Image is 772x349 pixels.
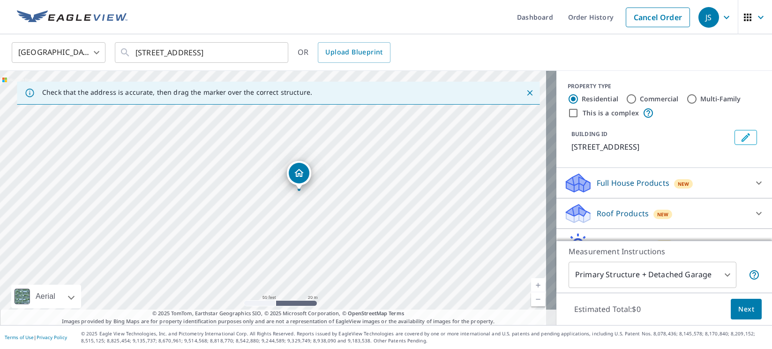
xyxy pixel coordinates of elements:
[5,334,34,341] a: Terms of Use
[640,94,679,104] label: Commercial
[657,211,669,218] span: New
[348,310,387,317] a: OpenStreetMap
[626,8,690,27] a: Cancel Order
[597,208,649,219] p: Roof Products
[33,285,58,308] div: Aerial
[42,88,312,97] p: Check that the address is accurate, then drag the marker over the correct structure.
[700,94,741,104] label: Multi-Family
[318,42,390,63] a: Upload Blueprint
[564,202,765,225] div: Roof ProductsNew
[564,233,765,255] div: Solar ProductsNew
[568,82,761,91] div: PROPERTY TYPE
[11,285,81,308] div: Aerial
[135,39,269,66] input: Search by address or latitude-longitude
[152,310,404,318] span: © 2025 TomTom, Earthstar Geographics SIO, © 2025 Microsoft Corporation, ©
[564,172,765,194] div: Full House ProductsNew
[12,39,105,66] div: [GEOGRAPHIC_DATA]
[325,46,382,58] span: Upload Blueprint
[749,269,760,281] span: Your report will include the primary structure and a detached garage if one exists.
[731,299,762,320] button: Next
[531,278,545,292] a: Current Level 19, Zoom In
[597,177,669,189] p: Full House Products
[569,246,760,257] p: Measurement Instructions
[569,262,736,288] div: Primary Structure + Detached Garage
[524,87,536,99] button: Close
[5,334,67,340] p: |
[678,180,690,188] span: New
[583,108,639,118] label: This is a complex
[698,7,719,28] div: JS
[735,130,757,145] button: Edit building 1
[597,238,650,250] p: Solar Products
[298,42,390,63] div: OR
[81,330,767,344] p: © 2025 Eagle View Technologies, Inc. and Pictometry International Corp. All Rights Reserved. Repo...
[738,303,754,315] span: Next
[531,292,545,306] a: Current Level 19, Zoom Out
[567,299,648,319] p: Estimated Total: $0
[389,310,404,317] a: Terms
[37,334,67,341] a: Privacy Policy
[17,10,127,24] img: EV Logo
[571,141,731,152] p: [STREET_ADDRESS]
[571,130,607,138] p: BUILDING ID
[287,161,311,190] div: Dropped pin, building 1, Residential property, 95 2nd St Phillipsburg, KS 67661
[582,94,618,104] label: Residential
